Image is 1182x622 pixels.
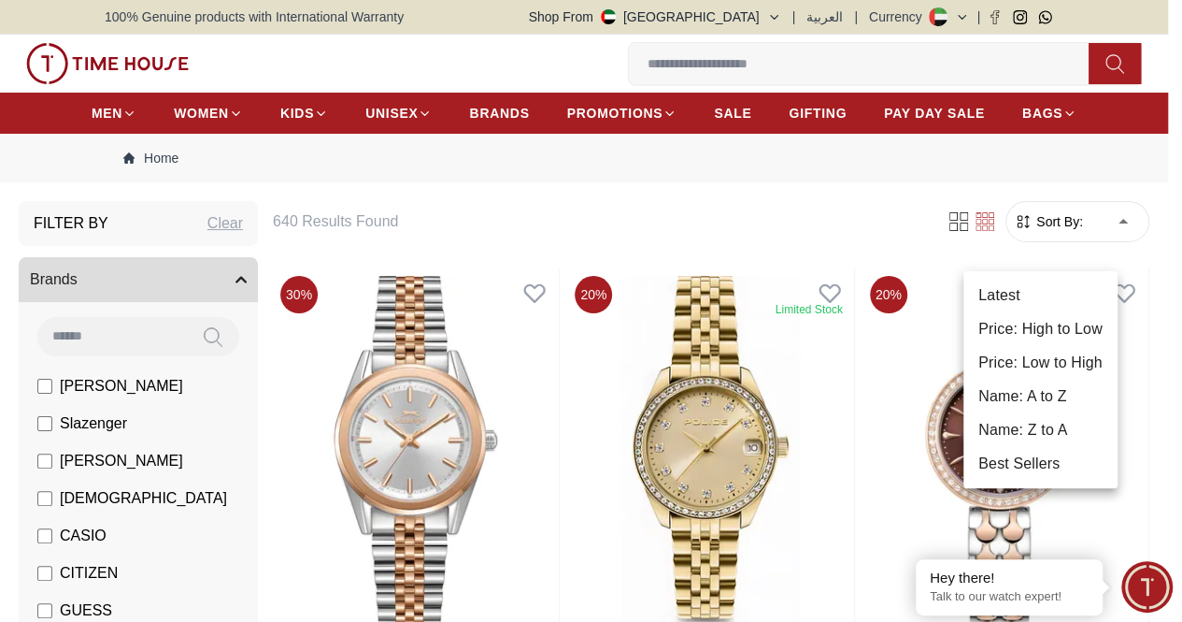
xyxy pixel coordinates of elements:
p: Talk to our watch expert! [930,589,1089,605]
li: Name: Z to A [963,413,1118,447]
li: Price: Low to High [963,346,1118,380]
div: Hey there! [930,569,1089,587]
div: Chat Widget [1121,561,1173,613]
li: Price: High to Low [963,312,1118,346]
li: Latest [963,279,1118,312]
li: Name: A to Z [963,380,1118,413]
li: Best Sellers [963,447,1118,481]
